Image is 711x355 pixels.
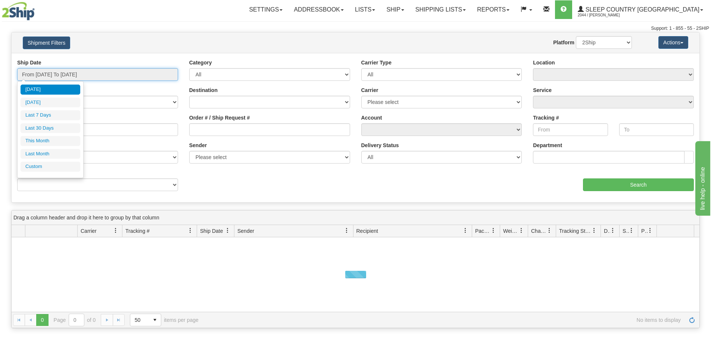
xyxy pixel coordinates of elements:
[381,0,409,19] a: Ship
[189,86,218,94] label: Destination
[503,227,519,235] span: Weight
[543,224,556,237] a: Charge filter column settings
[209,317,681,323] span: No items to display
[237,227,254,235] span: Sender
[21,85,80,95] li: [DATE]
[288,0,349,19] a: Addressbook
[553,39,574,46] label: Platform
[694,139,710,215] iframe: chat widget
[2,25,709,32] div: Support: 1 - 855 - 55 - 2SHIP
[475,227,491,235] span: Packages
[21,110,80,120] li: Last 7 Days
[189,59,212,66] label: Category
[533,114,559,121] label: Tracking #
[584,6,699,13] span: Sleep Country [GEOGRAPHIC_DATA]
[459,224,472,237] a: Recipient filter column settings
[21,123,80,133] li: Last 30 Days
[533,59,555,66] label: Location
[23,37,70,49] button: Shipment Filters
[21,149,80,159] li: Last Month
[189,142,207,149] label: Sender
[410,0,471,19] a: Shipping lists
[533,142,562,149] label: Department
[36,314,48,326] span: Page 0
[531,227,547,235] span: Charge
[2,2,35,20] img: logo2044.jpg
[487,224,500,237] a: Packages filter column settings
[658,36,688,49] button: Actions
[641,227,648,235] span: Pickup Status
[243,0,288,19] a: Settings
[17,59,41,66] label: Ship Date
[606,224,619,237] a: Delivery Status filter column settings
[189,114,250,121] label: Order # / Ship Request #
[149,314,161,326] span: select
[21,98,80,108] li: [DATE]
[686,314,698,326] a: Refresh
[349,0,381,19] a: Lists
[533,123,608,136] input: From
[200,227,223,235] span: Ship Date
[583,178,694,191] input: Search
[644,224,657,237] a: Pickup Status filter column settings
[54,314,96,326] span: Page of 0
[361,114,382,121] label: Account
[356,227,378,235] span: Recipient
[340,224,353,237] a: Sender filter column settings
[361,142,399,149] label: Delivery Status
[125,227,150,235] span: Tracking #
[619,123,694,136] input: To
[604,227,610,235] span: Delivery Status
[6,4,69,13] div: live help - online
[471,0,515,19] a: Reports
[135,316,144,324] span: 50
[515,224,528,237] a: Weight filter column settings
[21,136,80,146] li: This Month
[81,227,97,235] span: Carrier
[109,224,122,237] a: Carrier filter column settings
[361,86,378,94] label: Carrier
[361,59,392,66] label: Carrier Type
[21,162,80,172] li: Custom
[221,224,234,237] a: Ship Date filter column settings
[184,224,197,237] a: Tracking # filter column settings
[533,86,552,94] label: Service
[578,12,634,19] span: 2044 / [PERSON_NAME]
[130,314,199,326] span: items per page
[559,227,592,235] span: Tracking Status
[572,0,709,19] a: Sleep Country [GEOGRAPHIC_DATA] 2044 / [PERSON_NAME]
[588,224,601,237] a: Tracking Status filter column settings
[12,210,699,225] div: grid grouping header
[625,224,638,237] a: Shipment Issues filter column settings
[130,314,161,326] span: Page sizes drop down
[623,227,629,235] span: Shipment Issues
